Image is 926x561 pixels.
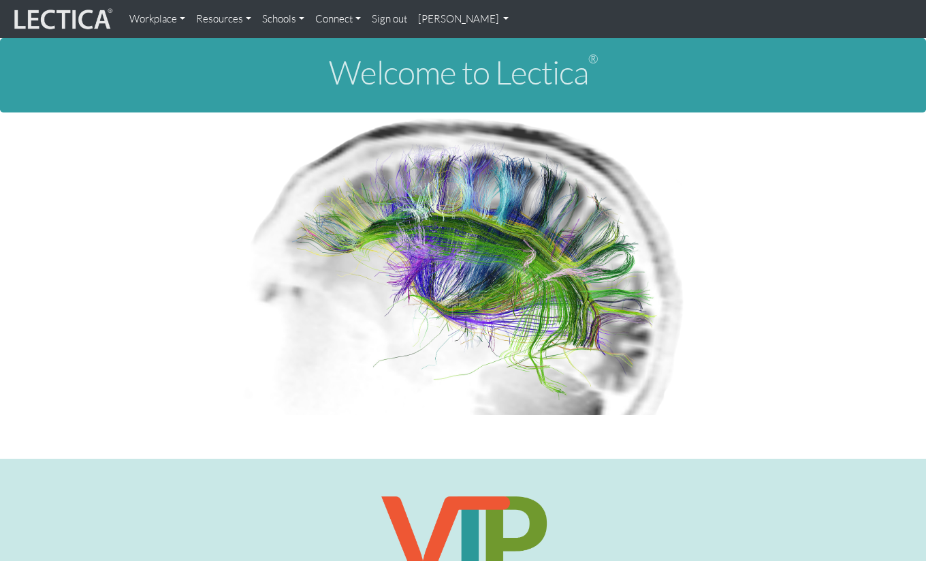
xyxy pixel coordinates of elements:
[257,5,310,33] a: Schools
[11,55,915,91] h1: Welcome to Lectica
[413,5,515,33] a: [PERSON_NAME]
[191,5,257,33] a: Resources
[366,5,413,33] a: Sign out
[310,5,366,33] a: Connect
[124,5,191,33] a: Workplace
[236,112,690,415] img: Human Connectome Project Image
[588,51,598,66] sup: ®
[11,6,113,32] img: lecticalive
